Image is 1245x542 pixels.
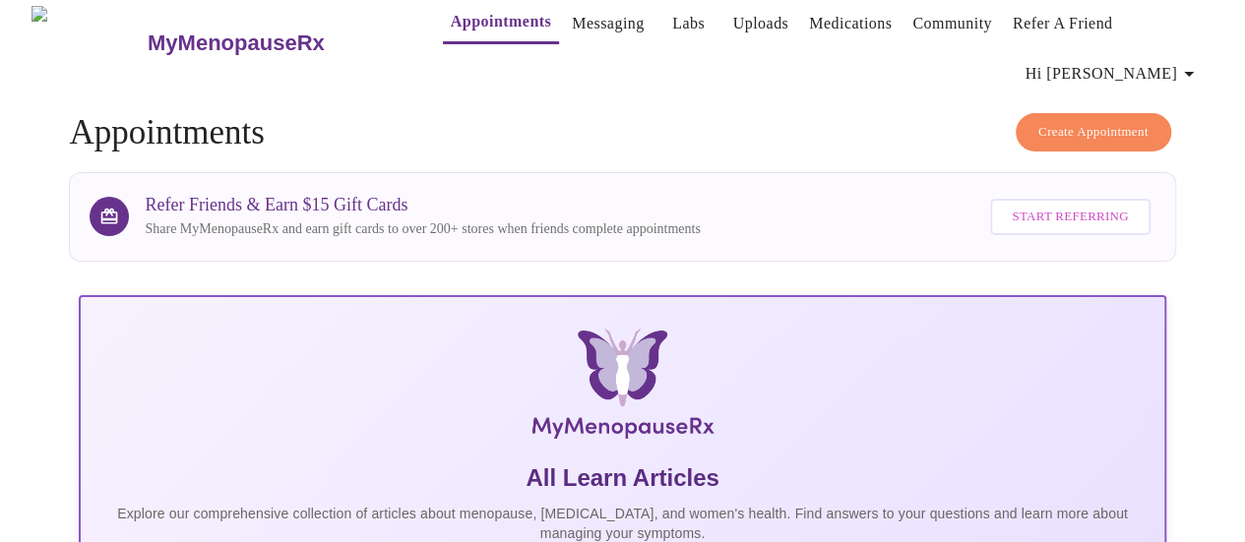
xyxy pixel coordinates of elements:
button: Medications [801,4,900,43]
button: Appointments [443,2,559,44]
h5: All Learn Articles [96,462,1148,494]
a: Uploads [733,10,789,37]
h3: MyMenopauseRx [148,30,325,56]
a: Community [912,10,992,37]
a: MyMenopauseRx [145,9,403,78]
button: Labs [657,4,720,43]
button: Community [904,4,1000,43]
button: Messaging [564,4,652,43]
h3: Refer Friends & Earn $15 Gift Cards [145,195,700,215]
span: Hi [PERSON_NAME] [1026,60,1201,88]
button: Hi [PERSON_NAME] [1018,54,1209,93]
a: Refer a Friend [1013,10,1113,37]
button: Uploads [725,4,797,43]
h4: Appointments [69,113,1175,152]
a: Labs [672,10,705,37]
a: Medications [809,10,892,37]
button: Create Appointment [1016,113,1171,151]
a: Appointments [451,8,551,35]
button: Refer a Friend [1005,4,1121,43]
p: Share MyMenopauseRx and earn gift cards to over 200+ stores when friends complete appointments [145,219,700,239]
a: Start Referring [985,189,1154,245]
span: Start Referring [1012,206,1128,228]
a: Messaging [572,10,644,37]
img: MyMenopauseRx Logo [260,329,984,447]
button: Start Referring [990,199,1150,235]
img: MyMenopauseRx Logo [31,6,145,80]
span: Create Appointment [1038,121,1149,144]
